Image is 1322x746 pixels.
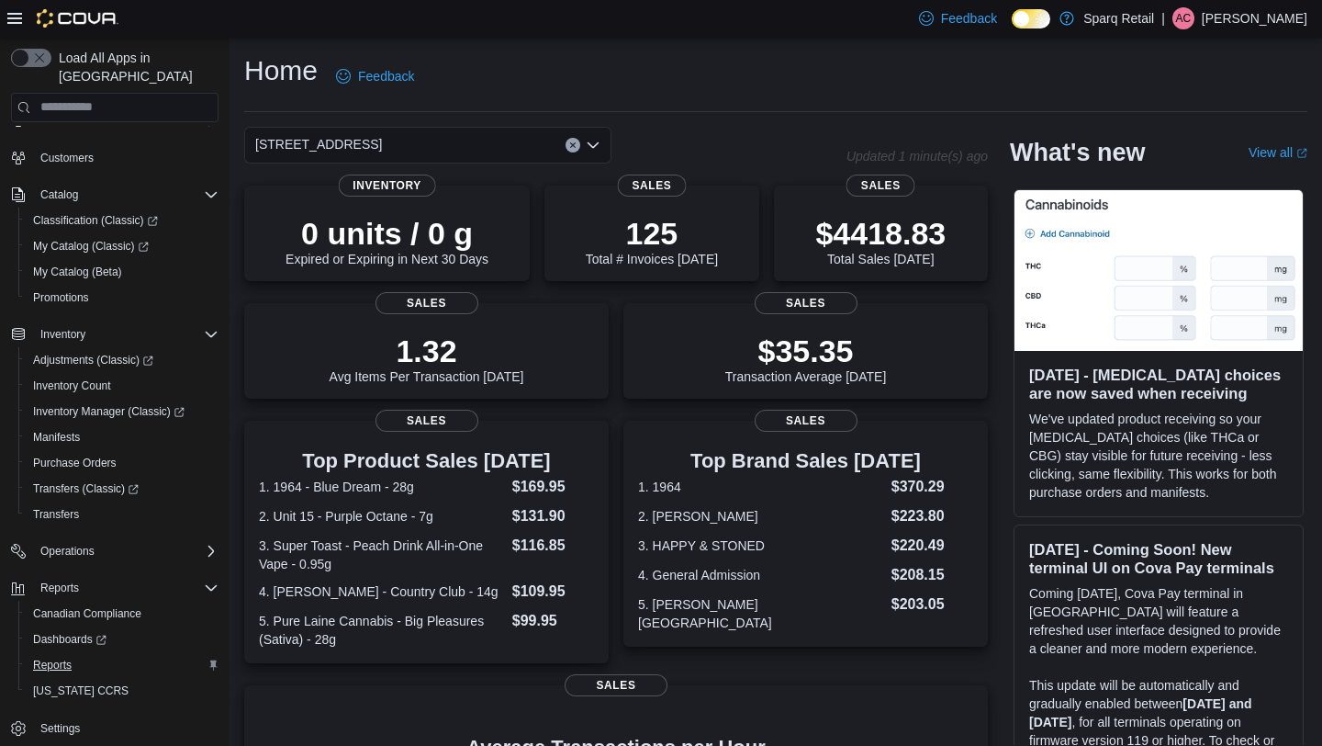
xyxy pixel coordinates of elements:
[26,287,218,309] span: Promotions
[259,478,505,496] dt: 1. 1964 - Blue Dream - 28g
[638,595,884,632] dt: 5. [PERSON_NAME][GEOGRAPHIC_DATA]
[1172,7,1194,29] div: Aimee Calder
[26,401,218,423] span: Inventory Manager (Classic)
[26,452,124,474] a: Purchase Orders
[33,658,72,673] span: Reports
[891,505,973,527] dd: $223.80
[26,478,218,500] span: Transfers (Classic)
[33,239,149,254] span: My Catalog (Classic)
[33,147,101,169] a: Customers
[18,476,226,502] a: Transfers (Classic)
[638,537,884,555] dt: 3. HAPPY & STONED
[815,215,946,252] p: $4418.83
[617,175,686,197] span: Sales
[512,535,594,557] dd: $116.85
[1029,584,1288,658] p: Coming [DATE], Cova Pay terminal in [GEOGRAPHIC_DATA] will feature a refreshed user interface des...
[4,182,226,208] button: Catalog
[18,259,226,285] button: My Catalog (Beta)
[26,654,218,676] span: Reports
[26,426,218,448] span: Manifests
[1083,7,1154,29] p: Sparq Retail
[33,718,87,740] a: Settings
[51,49,218,85] span: Load All Apps in [GEOGRAPHIC_DATA]
[26,375,118,397] a: Inventory Count
[1029,366,1288,402] h3: [DATE] - [MEDICAL_DATA] choices are now saved when receiving
[259,537,505,573] dt: 3. Super Toast - Peach Drink All-in-One Vape - 0.95g
[33,481,139,496] span: Transfers (Classic)
[26,654,79,676] a: Reports
[255,133,382,155] span: [STREET_ADDRESS]
[1029,696,1252,729] strong: [DATE] and [DATE]
[26,628,114,650] a: Dashboards
[18,347,226,373] a: Adjustments (Classic)
[891,593,973,616] dd: $203.05
[40,151,94,165] span: Customers
[815,215,946,266] div: Total Sales [DATE]
[40,544,95,559] span: Operations
[33,184,218,206] span: Catalog
[638,478,884,496] dt: 1. 1964
[18,233,226,259] a: My Catalog (Classic)
[565,674,667,696] span: Sales
[33,540,102,562] button: Operations
[26,261,218,283] span: My Catalog (Beta)
[941,9,997,28] span: Feedback
[330,333,524,384] div: Avg Items Per Transaction [DATE]
[18,502,226,527] button: Transfers
[26,401,192,423] a: Inventory Manager (Classic)
[586,215,718,252] p: 125
[33,353,153,367] span: Adjustments (Classic)
[18,285,226,311] button: Promotions
[33,265,122,279] span: My Catalog (Beta)
[26,603,149,625] a: Canadian Compliance
[259,612,505,649] dt: 5. Pure Laine Cannabis - Big Pleasures (Sativa) - 28g
[375,410,478,432] span: Sales
[26,209,165,232] a: Classification (Classic)
[1012,9,1050,28] input: Dark Mode
[4,322,226,347] button: Inventory
[26,235,156,257] a: My Catalog (Classic)
[26,375,218,397] span: Inventory Count
[33,606,141,621] span: Canadian Compliance
[586,138,600,153] button: Open list of options
[33,146,218,169] span: Customers
[26,503,86,526] a: Transfers
[40,187,78,202] span: Catalog
[26,426,87,448] a: Manifests
[586,215,718,266] div: Total # Invoices [DATE]
[755,292,857,314] span: Sales
[37,9,118,28] img: Cova
[725,333,887,384] div: Transaction Average [DATE]
[1202,7,1307,29] p: [PERSON_NAME]
[338,175,436,197] span: Inventory
[259,507,505,526] dt: 2. Unit 15 - Purple Octane - 7g
[18,373,226,399] button: Inventory Count
[512,505,594,527] dd: $131.90
[33,184,85,206] button: Catalog
[18,627,226,652] a: Dashboards
[1010,138,1145,167] h2: What's new
[566,138,580,153] button: Clear input
[40,327,85,342] span: Inventory
[891,535,973,557] dd: $220.49
[26,478,146,500] a: Transfers (Classic)
[26,503,218,526] span: Transfers
[330,333,524,369] p: 1.32
[18,450,226,476] button: Purchase Orders
[1029,540,1288,577] h3: [DATE] - Coming Soon! New terminal UI on Cova Pay terminals
[512,476,594,498] dd: $169.95
[4,538,226,564] button: Operations
[286,215,488,266] div: Expired or Expiring in Next 30 Days
[512,610,594,632] dd: $99.95
[244,52,318,89] h1: Home
[26,680,136,702] a: [US_STATE] CCRS
[259,582,505,601] dt: 4. [PERSON_NAME] - Country Club - 14g
[26,209,218,232] span: Classification (Classic)
[26,452,218,474] span: Purchase Orders
[26,235,218,257] span: My Catalog (Classic)
[33,323,93,345] button: Inventory
[1249,145,1307,160] a: View allExternal link
[18,601,226,627] button: Canadian Compliance
[1161,7,1165,29] p: |
[33,577,218,599] span: Reports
